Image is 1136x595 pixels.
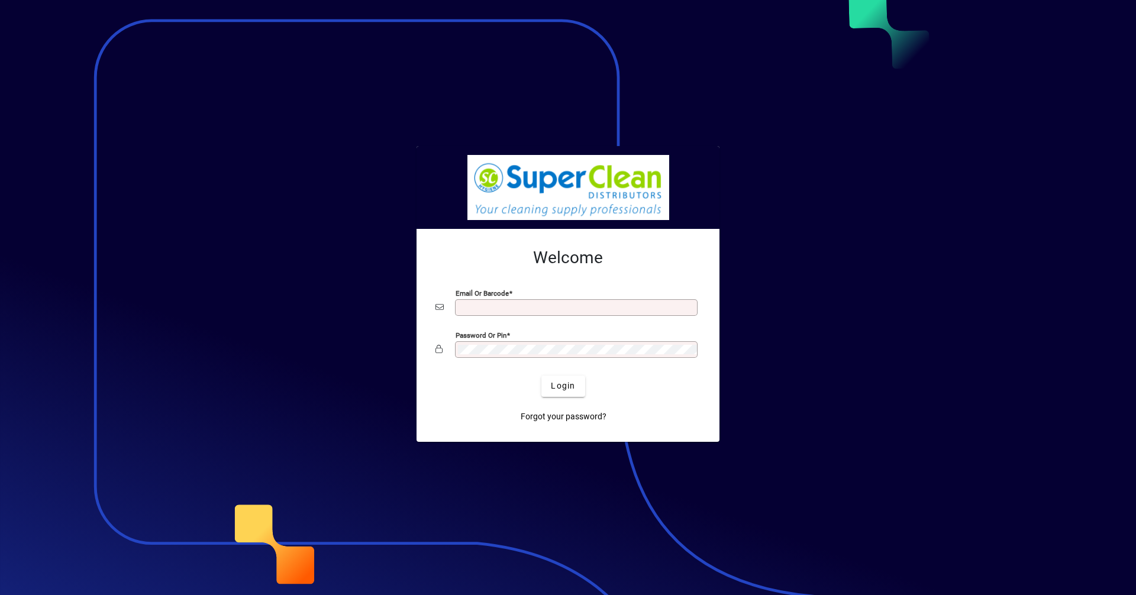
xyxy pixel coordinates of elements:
button: Login [541,376,585,397]
span: Forgot your password? [521,410,606,423]
span: Login [551,380,575,392]
h2: Welcome [435,248,701,268]
mat-label: Password or Pin [456,331,506,339]
mat-label: Email or Barcode [456,289,509,297]
a: Forgot your password? [516,406,611,428]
